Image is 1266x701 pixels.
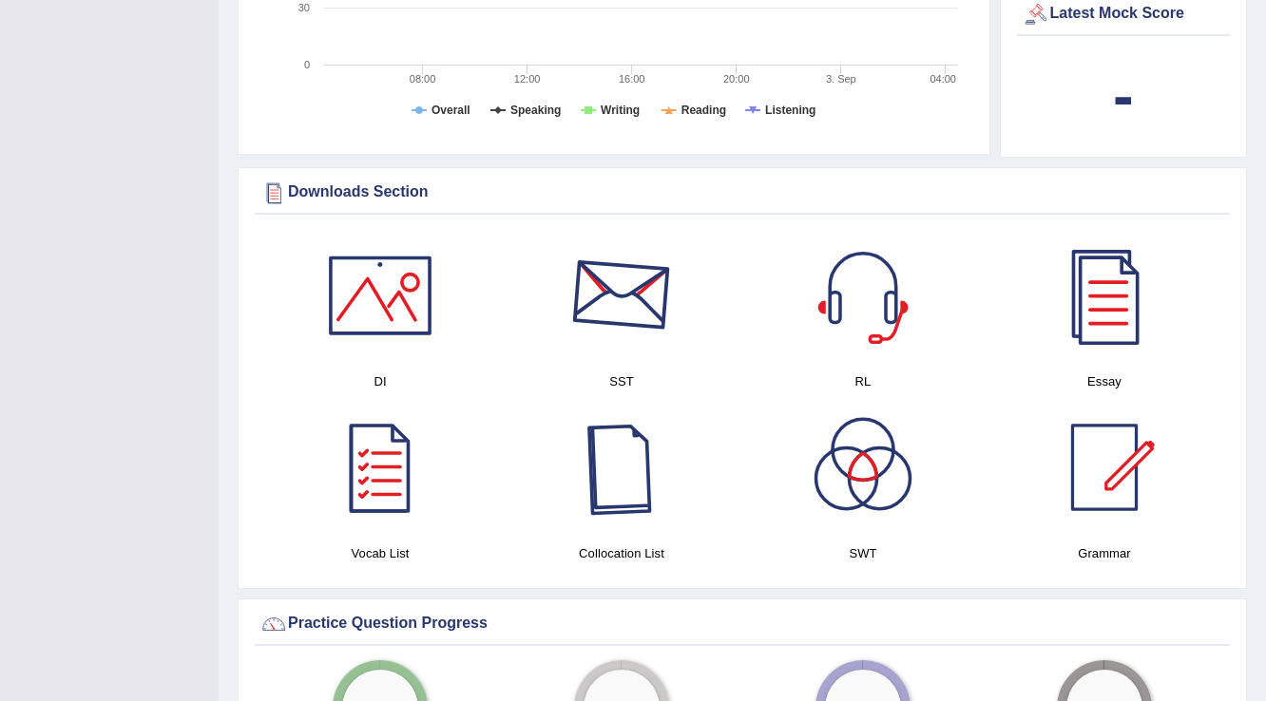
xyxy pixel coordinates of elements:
[723,73,750,85] text: 20:00
[752,543,974,563] h4: SWT
[432,104,470,117] tspan: Overall
[259,179,1225,207] div: Downloads Section
[826,73,856,85] tspan: 3. Sep
[619,73,645,85] text: 16:00
[765,104,815,117] tspan: Listening
[304,59,310,70] text: 0
[259,610,1225,638] div: Practice Question Progress
[993,543,1216,563] h4: Grammar
[269,371,491,391] h4: DI
[1113,61,1134,130] b: -
[601,104,640,117] tspan: Writing
[681,104,726,117] tspan: Reading
[752,371,974,391] h4: RL
[269,543,491,563] h4: Vocab List
[993,371,1216,391] h4: Essay
[510,371,733,391] h4: SST
[410,73,436,85] text: 08:00
[298,2,310,13] text: 30
[510,104,561,117] tspan: Speaking
[514,73,541,85] text: 12:00
[930,73,956,85] text: 04:00
[510,543,733,563] h4: Collocation List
